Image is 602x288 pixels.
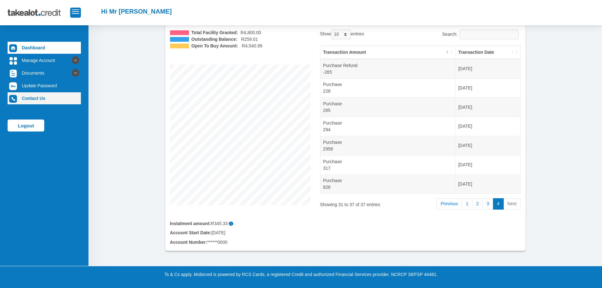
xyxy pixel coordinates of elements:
label: Show entries [320,29,364,39]
td: Purchase 2958 [320,136,456,155]
input: Search: [460,29,519,39]
a: Documents [8,67,81,79]
td: Purchase 317 [320,155,456,175]
a: 2 [472,198,483,210]
span: R4,540.99 [242,43,262,49]
b: Instalment amount: [170,221,211,226]
span: R259.01 [241,36,258,43]
th: Transaction Amount: activate to sort column descending [320,46,456,59]
td: Purchase 828 [320,175,456,194]
th: Transaction Date: activate to sort column ascending [455,46,520,59]
b: Outstanding Balance: [192,36,238,43]
a: 1 [462,198,472,210]
span: R4,800.00 [240,29,261,36]
a: 4 [493,198,504,210]
b: Total Facility Granted: [192,29,238,36]
td: Purchase 265 [320,97,456,117]
td: [DATE] [455,155,520,175]
a: Contact Us [8,92,81,104]
td: [DATE] [455,136,520,155]
b: Account Number: [170,240,207,245]
td: [DATE] [455,59,520,78]
a: Manage Account [8,54,81,66]
select: Showentries [331,29,351,39]
a: Update Password [8,80,81,92]
div: R345.33 [170,220,311,227]
div: [DATE] [165,230,315,236]
td: [DATE] [455,117,520,136]
td: [DATE] [455,78,520,98]
div: Showing 31 to 37 of 37 entries [320,198,398,208]
label: Search: [442,29,521,39]
td: [DATE] [455,175,520,194]
td: Purchase 294 [320,117,456,136]
b: Open To Buy Amount: [192,43,238,49]
a: Logout [8,119,44,132]
a: Previous [436,198,462,210]
h2: Hi Mr [PERSON_NAME] [101,8,172,15]
a: Dashboard [8,42,81,54]
a: 3 [483,198,493,210]
b: Account Start Date: [170,230,211,235]
td: Purchase Refund -265 [320,59,456,78]
img: takealot_credit_logo.svg [8,5,70,21]
td: Purchase 228 [320,78,456,98]
span: i [229,222,234,226]
td: [DATE] [455,97,520,117]
p: Ts & Cs apply. Mobicred is powered by RCS Cards, a registered Credit and authorized Financial Ser... [126,271,477,278]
